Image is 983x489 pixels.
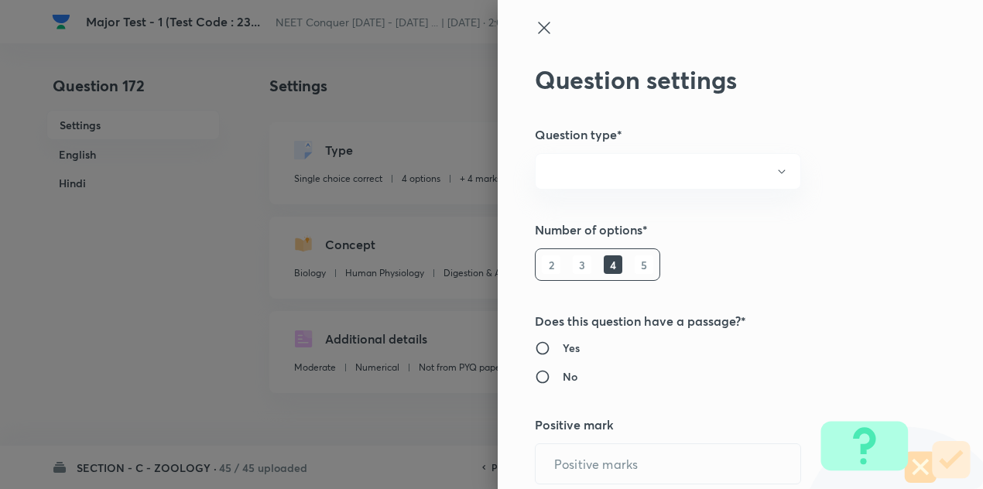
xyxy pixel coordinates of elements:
h5: Question type* [535,125,894,144]
h5: Positive mark [535,415,894,434]
h6: No [563,368,577,385]
h6: 5 [635,255,653,274]
h6: Yes [563,340,580,356]
h2: Question settings [535,65,894,94]
input: Positive marks [536,444,800,484]
h5: Number of options* [535,221,894,239]
h6: 4 [604,255,622,274]
h6: 3 [573,255,591,274]
h6: 2 [542,255,560,274]
h5: Does this question have a passage?* [535,312,894,330]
